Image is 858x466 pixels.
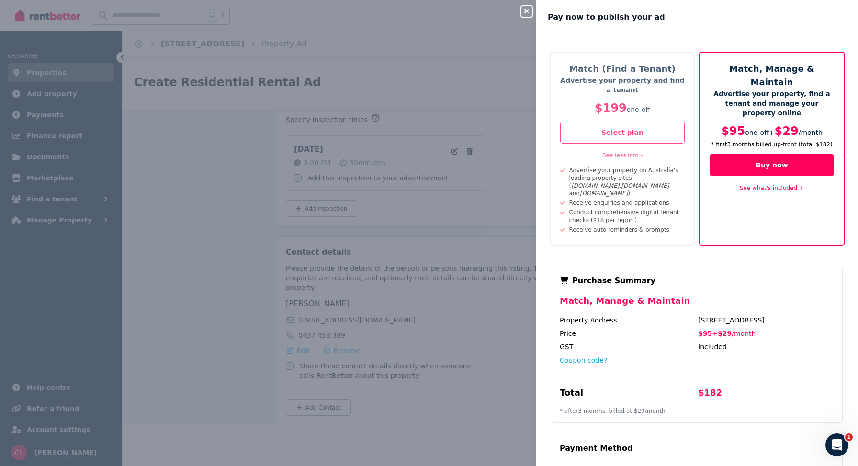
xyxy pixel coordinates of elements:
[560,62,685,76] h5: Match (Find a Tenant)
[560,355,607,365] button: Coupon code?
[560,315,696,325] div: Property Address
[560,329,696,338] div: Price
[560,439,632,458] div: Payment Method
[595,101,627,115] span: $199
[580,190,628,197] i: [DOMAIN_NAME]
[712,330,718,337] span: +
[845,433,853,441] span: 1
[710,89,834,118] p: Advertise your property, find a tenant and manage your property online
[560,76,685,95] p: Advertise your property and find a tenant
[698,315,835,325] div: [STREET_ADDRESS]
[769,129,775,136] span: +
[560,294,835,315] div: Match, Manage & Maintain
[698,342,835,352] div: Included
[565,209,685,224] div: Conduct comprehensive digital tenant checks ($18 per report)
[602,152,643,159] a: See less info -
[627,106,651,113] span: one-off
[732,330,756,337] span: / month
[698,330,712,337] span: $95
[710,141,834,148] p: * first 3 month s billed up-front (total $182 )
[565,226,669,233] div: Receive auto reminders & prompts
[718,330,732,337] span: $29
[560,342,696,352] div: GST
[548,11,665,23] span: Pay now to publish your ad
[799,129,823,136] span: / month
[560,275,835,287] div: Purchase Summary
[710,62,834,89] h5: Match, Manage & Maintain
[721,124,745,138] span: $95
[710,154,834,176] button: Buy now
[560,407,835,415] p: * after 3 month s, billed at $29 / month
[571,182,619,189] i: [DOMAIN_NAME]
[745,129,769,136] span: one-off
[621,182,669,189] i: [DOMAIN_NAME]
[560,386,696,403] div: Total
[565,166,685,197] div: Advertise your property on Australia's leading property sites ( , , and )
[565,199,669,207] div: Receive enquiries and applications
[775,124,799,138] span: $29
[740,185,804,191] a: See what's included +
[825,433,848,456] iframe: Intercom live chat
[698,386,835,403] div: $182
[560,122,685,144] button: Select plan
